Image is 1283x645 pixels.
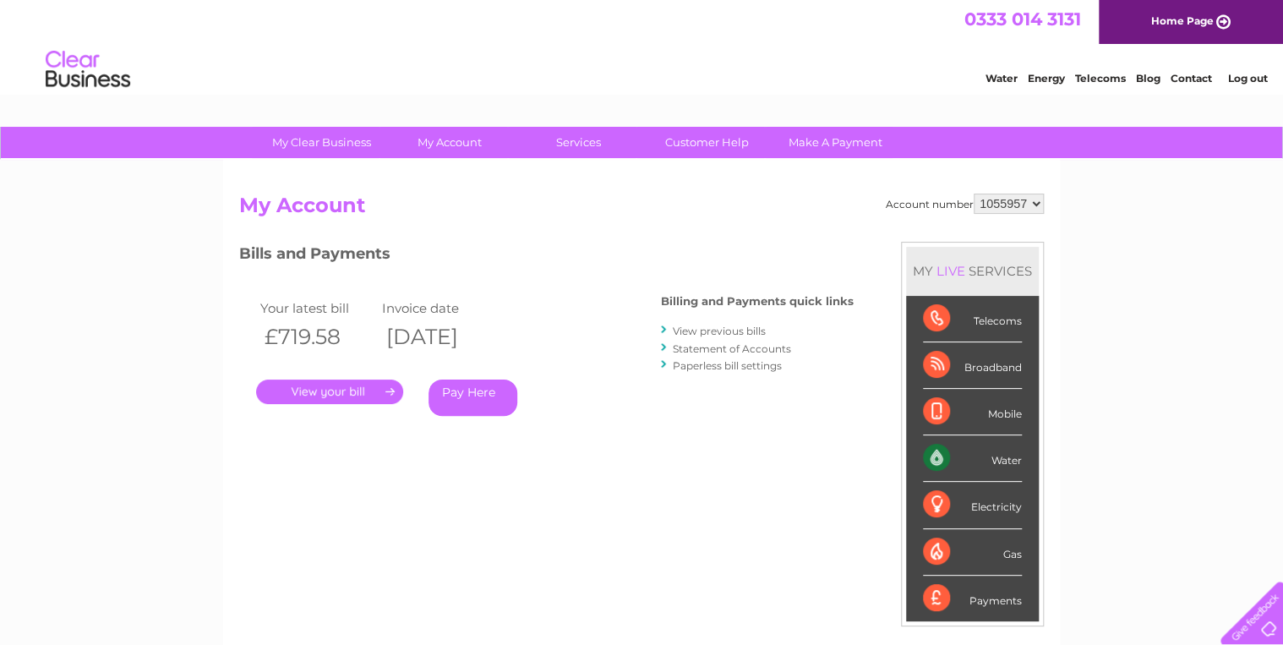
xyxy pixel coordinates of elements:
[45,44,131,96] img: logo.png
[256,297,378,320] td: Your latest bill
[923,389,1022,435] div: Mobile
[923,482,1022,528] div: Electricity
[985,72,1018,85] a: Water
[923,576,1022,621] div: Payments
[256,380,403,404] a: .
[923,529,1022,576] div: Gas
[252,127,391,158] a: My Clear Business
[933,263,969,279] div: LIVE
[256,320,378,354] th: £719.58
[1028,72,1065,85] a: Energy
[380,127,520,158] a: My Account
[378,297,500,320] td: Invoice date
[637,127,777,158] a: Customer Help
[239,242,854,271] h3: Bills and Payments
[1227,72,1267,85] a: Log out
[429,380,517,416] a: Pay Here
[673,325,766,337] a: View previous bills
[923,435,1022,482] div: Water
[661,295,854,308] h4: Billing and Payments quick links
[509,127,648,158] a: Services
[1171,72,1212,85] a: Contact
[673,359,782,372] a: Paperless bill settings
[1075,72,1126,85] a: Telecoms
[673,342,791,355] a: Statement of Accounts
[378,320,500,354] th: [DATE]
[243,9,1042,82] div: Clear Business is a trading name of Verastar Limited (registered in [GEOGRAPHIC_DATA] No. 3667643...
[923,296,1022,342] div: Telecoms
[886,194,1044,214] div: Account number
[906,247,1039,295] div: MY SERVICES
[239,194,1044,226] h2: My Account
[1136,72,1160,85] a: Blog
[964,8,1081,30] a: 0333 014 3131
[766,127,905,158] a: Make A Payment
[923,342,1022,389] div: Broadband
